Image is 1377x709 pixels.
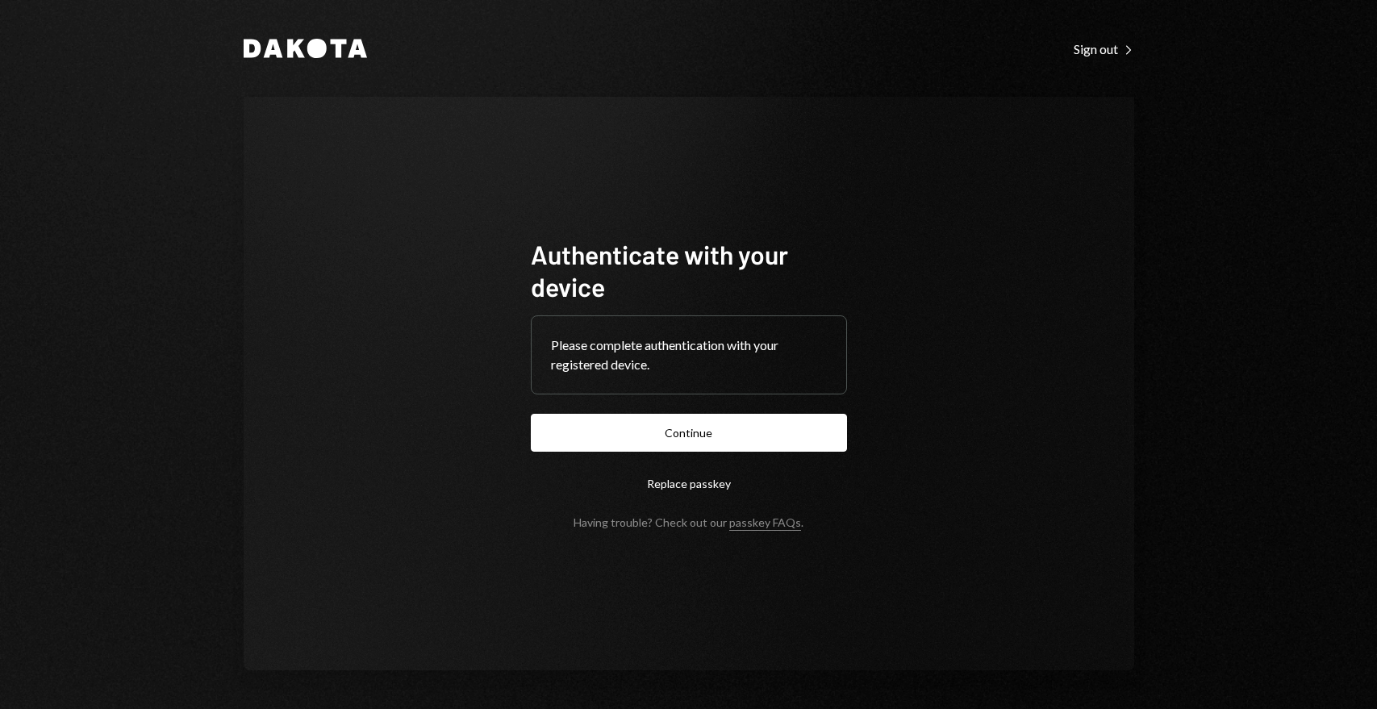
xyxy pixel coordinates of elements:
[1074,40,1134,57] a: Sign out
[531,465,847,503] button: Replace passkey
[729,515,801,531] a: passkey FAQs
[551,336,827,374] div: Please complete authentication with your registered device.
[574,515,803,529] div: Having trouble? Check out our .
[1074,41,1134,57] div: Sign out
[531,238,847,302] h1: Authenticate with your device
[531,414,847,452] button: Continue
